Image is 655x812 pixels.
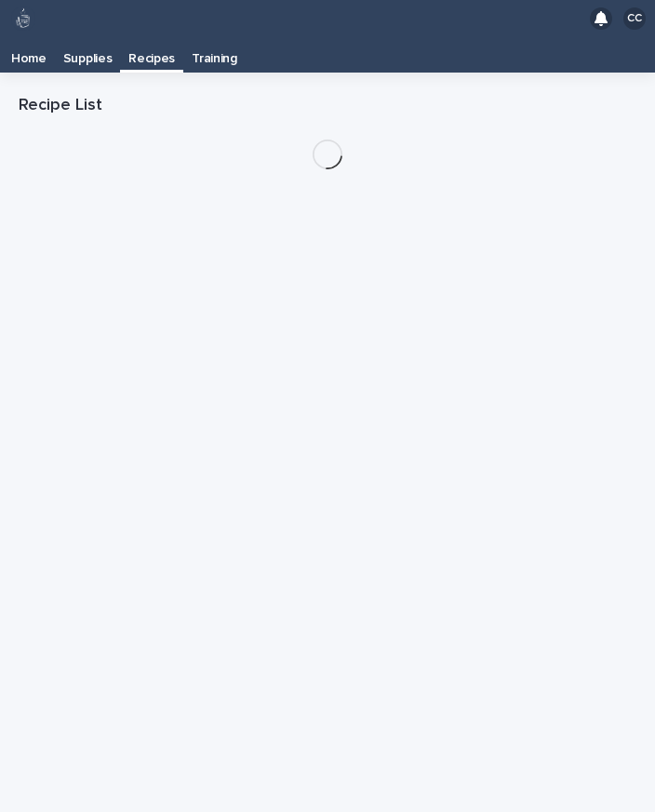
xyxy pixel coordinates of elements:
[192,37,237,67] p: Training
[128,37,175,67] p: Recipes
[55,37,121,73] a: Supplies
[63,37,113,67] p: Supplies
[11,37,47,67] p: Home
[19,95,636,117] h1: Recipe List
[623,7,646,30] div: CC
[120,37,183,70] a: Recipes
[11,7,35,31] img: 80hjoBaRqlyywVK24fQd
[183,37,246,73] a: Training
[3,37,55,73] a: Home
